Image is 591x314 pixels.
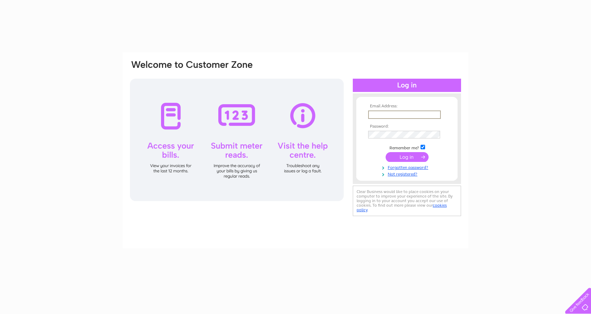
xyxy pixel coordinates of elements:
td: Remember me? [366,144,447,151]
a: Forgotten password? [368,164,447,170]
a: Not registered? [368,170,447,177]
input: Submit [386,152,429,162]
th: Email Address: [366,104,447,109]
a: cookies policy [357,203,447,212]
th: Password: [366,124,447,129]
div: Clear Business would like to place cookies on your computer to improve your experience of the sit... [353,186,461,216]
